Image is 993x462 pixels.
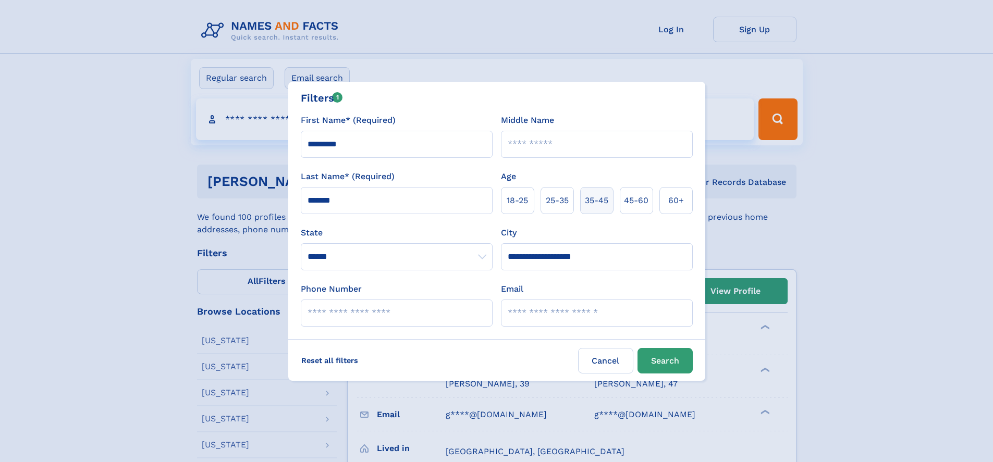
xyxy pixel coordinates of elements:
label: Reset all filters [295,348,365,373]
label: Cancel [578,348,633,373]
label: State [301,227,493,239]
label: Email [501,283,523,295]
button: Search [638,348,693,373]
span: 45‑60 [624,194,648,207]
label: City [501,227,517,239]
span: 18‑25 [507,194,528,207]
span: 35‑45 [585,194,608,207]
label: Last Name* (Required) [301,170,395,183]
div: Filters [301,90,343,106]
label: First Name* (Required) [301,114,396,127]
span: 25‑35 [546,194,569,207]
label: Phone Number [301,283,362,295]
label: Middle Name [501,114,554,127]
label: Age [501,170,516,183]
span: 60+ [668,194,684,207]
